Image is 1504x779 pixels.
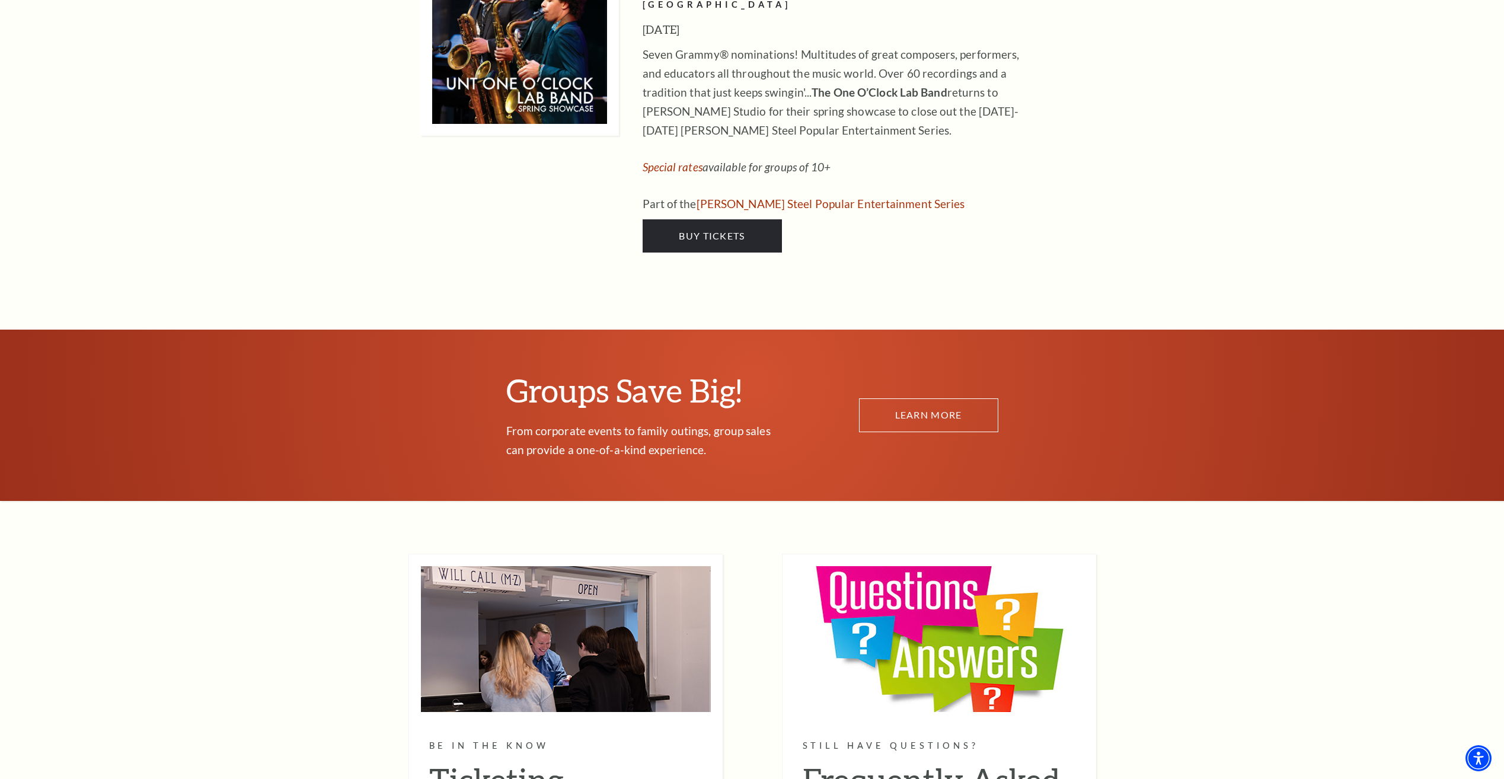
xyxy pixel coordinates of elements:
[859,398,998,432] a: Learn More Groups Save Big!
[643,160,702,174] a: Special rates
[429,739,702,754] p: Be in the know
[506,371,782,410] h2: Groups Save Big!
[643,160,831,174] em: available for groups of 10+
[643,194,1028,213] p: Part of the
[643,219,782,253] a: Buy Tickets
[794,566,1084,712] img: Still have questions?
[506,422,782,459] p: From corporate events to family outings, group sales can provide a one-of-a-kind experience.
[1465,745,1492,771] div: Accessibility Menu
[643,85,1019,137] span: returns to [PERSON_NAME] Studio for their spring showcase to close out the [DATE]-[DATE] [PERSON_...
[803,739,1076,754] p: Still have questions?
[697,197,965,210] a: Irwin Steel Popular Entertainment Series - open in a new tab
[421,566,711,712] img: Be in the know
[679,230,745,241] span: Buy Tickets
[812,85,947,99] strong: The One O’Clock Lab Band
[643,20,1028,39] h3: [DATE]
[643,45,1028,140] p: Seven Grammy® nominations! Multitudes of great composers, performers, and educators all throughou...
